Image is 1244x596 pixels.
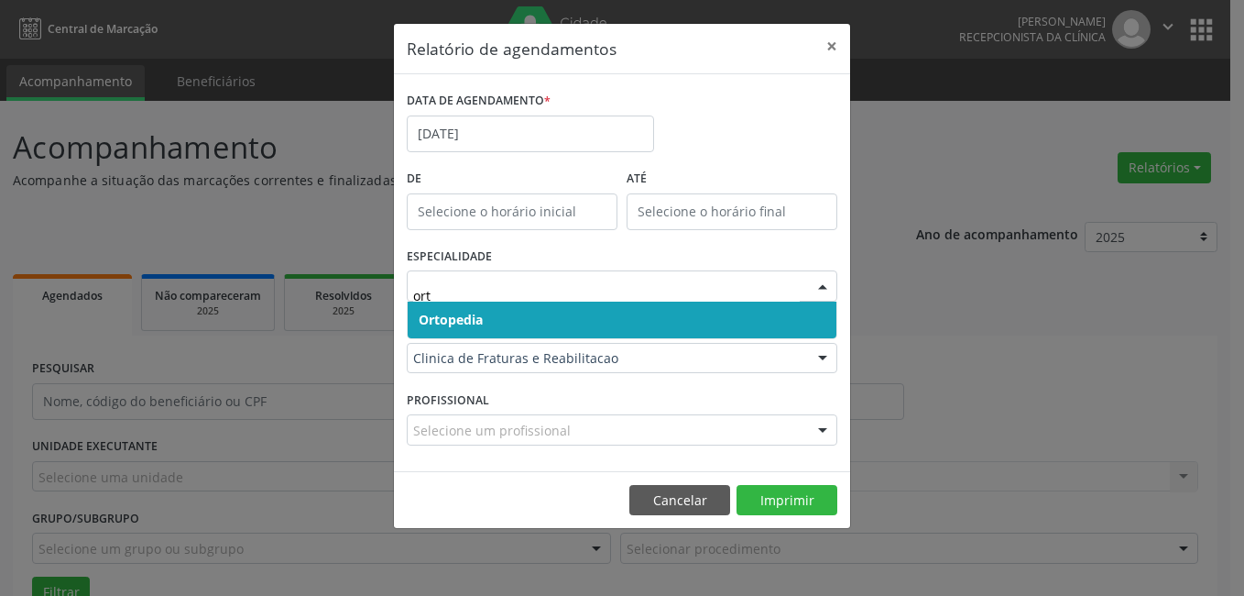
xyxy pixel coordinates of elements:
span: Clinica de Fraturas e Reabilitacao [413,349,800,368]
input: Seleciona uma especialidade [413,277,800,314]
input: Selecione o horário inicial [407,193,617,230]
span: Selecione um profissional [413,421,571,440]
span: Ortopedia [419,311,483,328]
input: Selecione o horário final [627,193,837,230]
button: Close [813,24,850,69]
label: De [407,165,617,193]
button: Imprimir [737,485,837,516]
label: ESPECIALIDADE [407,243,492,271]
input: Selecione uma data ou intervalo [407,116,654,152]
label: DATA DE AGENDAMENTO [407,87,551,116]
h5: Relatório de agendamentos [407,37,617,61]
label: ATÉ [627,165,837,193]
label: PROFISSIONAL [407,386,489,414]
button: Cancelar [629,485,730,516]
